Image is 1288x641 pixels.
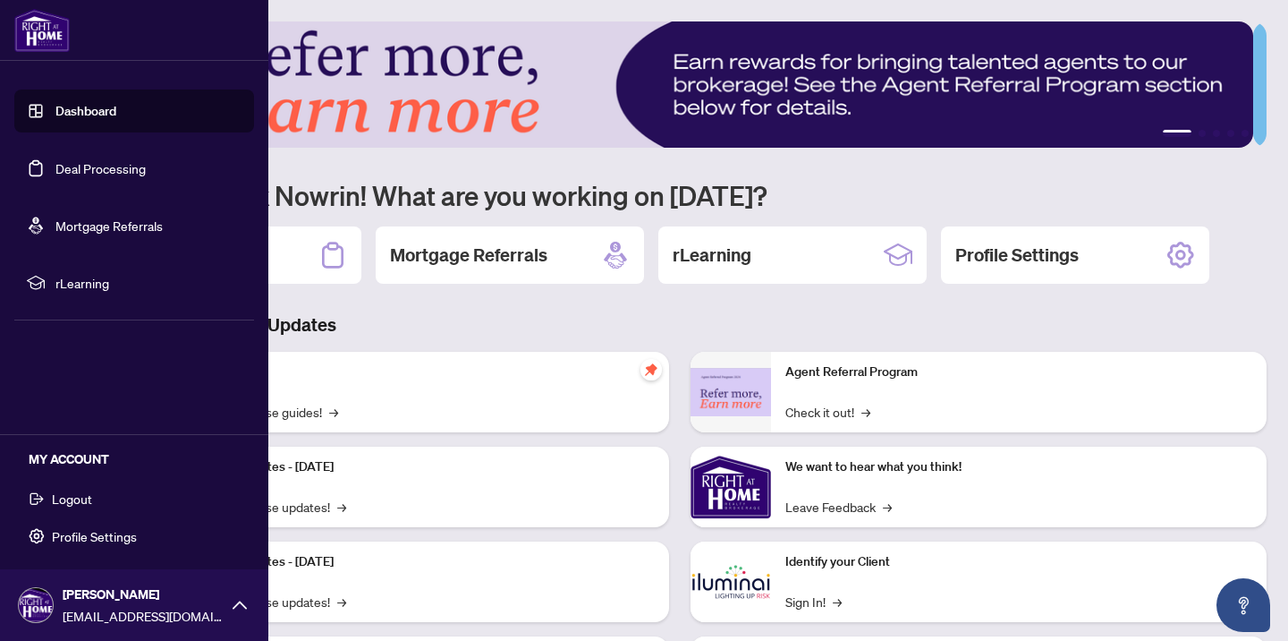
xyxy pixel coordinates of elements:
img: Identify your Client [691,542,771,622]
button: 4 [1227,130,1234,137]
h3: Brokerage & Industry Updates [93,312,1267,338]
button: 1 [1163,130,1191,137]
span: → [329,402,338,422]
span: → [883,497,892,517]
a: Check it out!→ [785,402,870,422]
span: rLearning [55,273,241,293]
span: → [337,497,346,517]
a: Leave Feedback→ [785,497,892,517]
button: 2 [1199,130,1206,137]
p: Platform Updates - [DATE] [188,457,655,477]
p: Identify your Client [785,552,1252,572]
p: We want to hear what you think! [785,457,1252,477]
span: [EMAIL_ADDRESS][DOMAIN_NAME] [63,606,224,626]
h1: Welcome back Nowrin! What are you working on [DATE]? [93,178,1267,212]
img: Profile Icon [19,588,53,622]
button: Profile Settings [14,521,254,551]
span: Logout [52,484,92,513]
img: We want to hear what you think! [691,447,771,527]
span: → [337,592,346,611]
h2: Profile Settings [955,243,1079,268]
img: logo [14,9,70,52]
img: Slide 0 [93,21,1253,148]
h2: Mortgage Referrals [390,243,547,268]
button: 5 [1241,130,1249,137]
span: pushpin [640,359,662,380]
p: Platform Updates - [DATE] [188,552,655,572]
button: 3 [1213,130,1220,137]
img: Agent Referral Program [691,368,771,417]
a: Deal Processing [55,160,146,176]
a: Mortgage Referrals [55,218,163,234]
button: Open asap [1216,578,1270,632]
a: Sign In!→ [785,592,842,611]
span: → [833,592,842,611]
button: Logout [14,483,254,514]
span: [PERSON_NAME] [63,585,224,604]
h2: rLearning [673,243,751,268]
p: Self-Help [188,363,655,382]
span: Profile Settings [52,522,137,551]
h5: MY ACCOUNT [29,449,254,469]
p: Agent Referral Program [785,363,1252,382]
span: → [861,402,870,422]
a: Dashboard [55,103,116,119]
